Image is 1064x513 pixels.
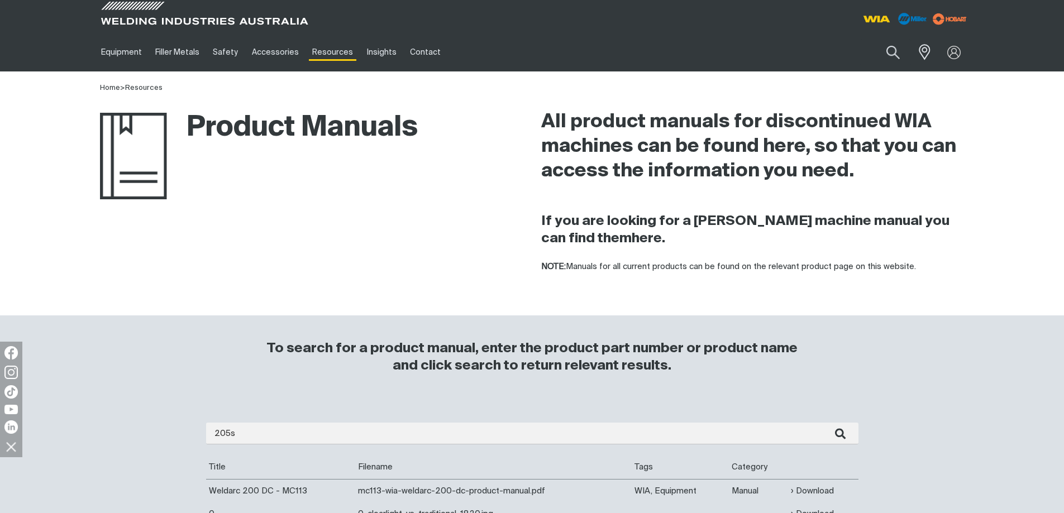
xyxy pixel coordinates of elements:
td: WIA, Equipment [632,479,729,502]
h2: All product manuals for discontinued WIA machines can be found here, so that you can access the i... [541,110,965,184]
strong: NOTE: [541,262,566,271]
a: Equipment [94,33,149,71]
th: Tags [632,456,729,479]
span: > [120,84,125,92]
img: Instagram [4,366,18,379]
img: TikTok [4,385,18,399]
a: Insights [360,33,403,71]
td: Weldarc 200 DC - MC113 [206,479,355,502]
strong: If you are looking for a [PERSON_NAME] machine manual you can find them [541,214,950,245]
a: Filler Metals [149,33,206,71]
a: Resources [125,84,163,92]
td: mc113-wia-weldarc-200-dc-product-manual.pdf [355,479,632,502]
a: Download [791,485,834,497]
h1: Product Manuals [100,110,418,146]
a: Safety [206,33,245,71]
p: Manuals for all current products can be found on the relevant product page on this website. [541,261,965,274]
input: Product name or item number... [860,39,912,65]
input: Enter search... [206,423,858,444]
img: Facebook [4,346,18,359]
a: Resources [306,33,360,71]
nav: Main [94,33,751,71]
a: here. [632,232,665,245]
h3: To search for a product manual, enter the product part number or product name and click search to... [262,340,803,375]
img: YouTube [4,405,18,414]
th: Category [729,456,788,479]
a: Home [100,84,120,92]
td: Manual [729,479,788,502]
img: LinkedIn [4,420,18,434]
img: hide socials [2,437,21,456]
button: Search products [874,39,912,65]
a: Contact [403,33,447,71]
th: Filename [355,456,632,479]
th: Title [206,456,355,479]
a: Accessories [245,33,306,71]
img: miller [929,11,970,27]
